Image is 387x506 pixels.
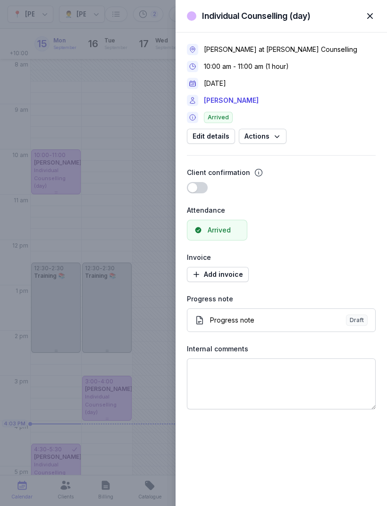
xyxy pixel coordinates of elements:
[193,269,243,280] span: Add invoice
[204,79,226,88] div: [DATE]
[208,225,231,235] div: Arrived
[187,308,376,332] a: Progress noteDraft
[187,343,376,355] div: Internal comments
[187,293,376,305] div: Progress note
[202,10,311,22] div: Individual Counselling (day)
[187,129,235,144] button: Edit details
[239,129,286,144] button: Actions
[204,62,289,71] div: 10:00 am - 11:00 am (1 hour)
[244,131,281,142] span: Actions
[346,315,368,326] span: Draft
[187,205,376,216] div: Attendance
[187,252,376,263] div: Invoice
[193,131,229,142] span: Edit details
[204,95,259,106] a: [PERSON_NAME]
[204,112,233,123] span: Arrived
[204,45,357,54] div: [PERSON_NAME] at [PERSON_NAME] Counselling
[187,167,250,178] div: Client confirmation
[210,315,346,325] div: Progress note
